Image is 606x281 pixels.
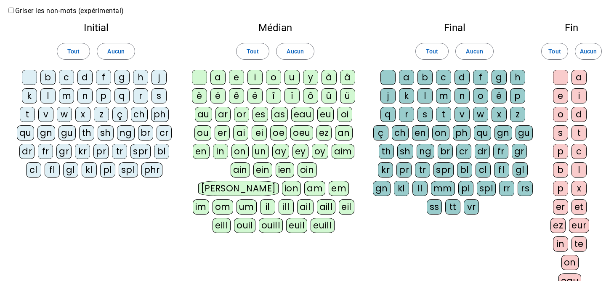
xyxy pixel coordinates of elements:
div: ll [412,181,428,196]
div: ai [233,125,248,140]
div: eu [317,107,334,122]
div: ô [303,88,318,103]
div: kr [75,144,90,159]
button: Aucun [97,43,135,60]
div: ê [229,88,244,103]
div: ay [272,144,289,159]
div: an [335,125,353,140]
div: gn [37,125,55,140]
div: f [473,70,488,85]
div: om [213,199,233,215]
div: â [340,70,355,85]
div: h [510,70,525,85]
div: fl [45,162,60,178]
div: rs [518,181,533,196]
div: j [151,70,167,85]
div: gl [63,162,78,178]
div: g [492,70,507,85]
div: eau [291,107,314,122]
div: y [303,70,318,85]
div: v [38,107,53,122]
div: oin [298,162,317,178]
div: tr [112,144,127,159]
div: gu [58,125,76,140]
div: w [473,107,488,122]
div: tt [445,199,460,215]
span: Aucun [580,46,597,56]
div: v [454,107,470,122]
button: Aucun [575,43,602,60]
div: ng [117,125,135,140]
div: z [94,107,109,122]
div: m [59,88,74,103]
div: bl [154,144,169,159]
div: kl [82,162,97,178]
button: Tout [57,43,90,60]
div: gu [516,125,533,140]
div: x [75,107,90,122]
div: or [234,107,249,122]
input: Griser les non-mots (expérimental) [8,8,14,13]
div: k [399,88,414,103]
div: b [417,70,433,85]
div: p [96,88,111,103]
div: r [133,88,148,103]
div: on [231,144,249,159]
div: l [40,88,56,103]
div: f [96,70,111,85]
div: ez [316,125,332,140]
div: t [20,107,35,122]
div: tr [415,162,430,178]
div: ail [297,199,314,215]
div: vr [464,199,479,215]
div: c [59,70,74,85]
span: Aucun [466,46,483,56]
div: te [571,236,587,252]
div: t [436,107,451,122]
div: l [417,88,433,103]
div: euill [311,218,334,233]
div: im [193,199,209,215]
div: ez [550,218,566,233]
div: ch [392,125,409,140]
div: euil [286,218,307,233]
div: en [193,144,210,159]
div: q [380,107,396,122]
button: Tout [541,43,568,60]
div: p [510,88,525,103]
div: ouil [234,218,255,233]
div: pr [396,162,412,178]
div: ch [131,107,148,122]
div: j [380,88,396,103]
div: q [114,88,130,103]
div: o [266,70,281,85]
div: kl [394,181,409,196]
div: mm [431,181,455,196]
div: ç [373,125,388,140]
div: p [553,181,568,196]
div: t [571,125,587,140]
div: ç [112,107,128,122]
div: ill [279,199,294,215]
div: spl [477,181,496,196]
div: à [322,70,337,85]
div: x [492,107,507,122]
div: cr [157,125,172,140]
div: r [399,107,414,122]
div: i [571,88,587,103]
div: cr [456,144,471,159]
div: br [138,125,153,140]
div: er [553,199,568,215]
div: k [22,88,37,103]
div: on [432,125,449,140]
div: é [210,88,226,103]
div: s [151,88,167,103]
div: h [133,70,148,85]
div: au [195,107,212,122]
div: ey [292,144,308,159]
div: p [553,144,568,159]
div: ar [215,107,231,122]
span: Tout [247,46,259,56]
div: un [252,144,269,159]
div: n [77,88,93,103]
